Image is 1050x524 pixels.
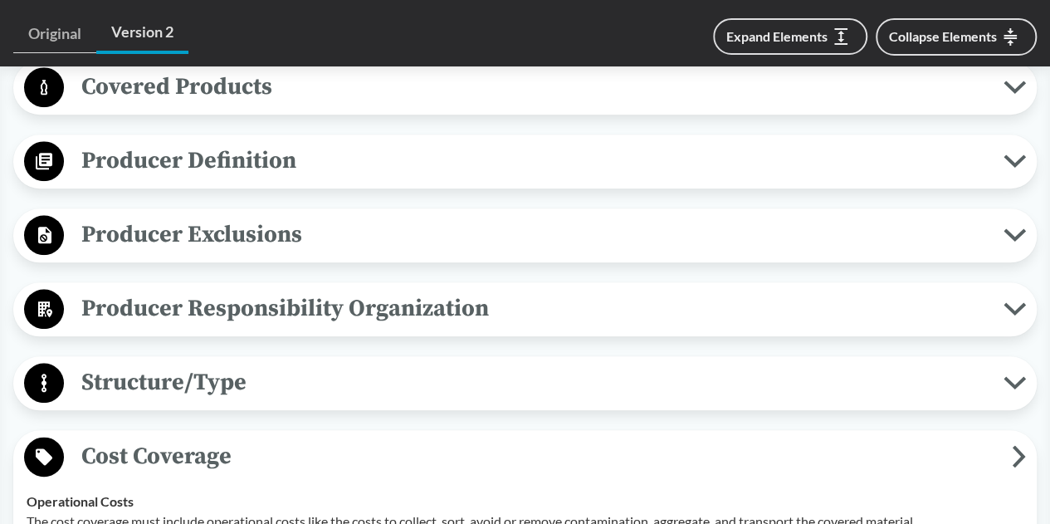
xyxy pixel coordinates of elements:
a: Original [13,15,96,53]
button: Expand Elements [713,18,867,55]
button: Producer Definition [19,140,1031,183]
button: Structure/Type [19,362,1031,404]
button: Covered Products [19,66,1031,109]
strong: Operational Costs [27,493,134,509]
button: Cost Coverage [19,436,1031,478]
span: Cost Coverage [64,438,1012,475]
button: Producer Responsibility Organization [19,288,1031,331]
a: Version 2 [96,13,188,54]
span: Producer Responsibility Organization [64,290,1004,327]
span: Covered Products [64,68,1004,105]
span: Producer Definition [64,142,1004,179]
button: Producer Exclusions [19,214,1031,257]
span: Structure/Type [64,364,1004,401]
span: Producer Exclusions [64,216,1004,253]
button: Collapse Elements [876,18,1037,56]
